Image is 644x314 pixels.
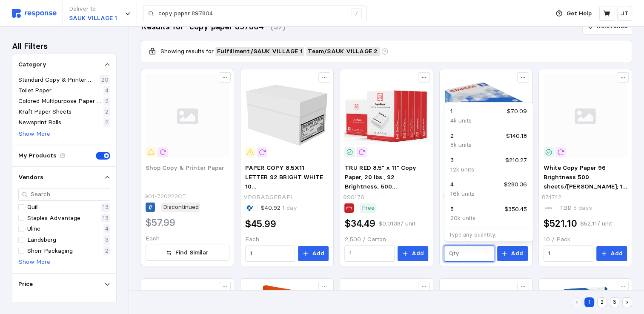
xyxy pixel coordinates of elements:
p: Show More [19,257,50,267]
p: $280.36 [504,180,527,189]
p: Vendors [18,173,43,182]
button: Add [497,246,528,261]
span: TRU RED 8.5" x 11" Copy Paper, 20 lbs., 92 Brightness, 500 Sheets/[PERSON_NAME], 5 [PERSON_NAME]/... [344,164,425,217]
span: Team / SAUK VILLAGE 2 [308,47,378,56]
img: CBBA6E9B-D802-407A-856D8CD5D7F950AA_sc7 [344,74,428,158]
button: Add [596,246,627,261]
p: Standard Copy & Printer Paper [18,75,98,85]
input: Qty [449,246,489,261]
p: Colored Multipurpose Paper & Cover Stock [18,97,102,106]
button: 1 [584,297,594,307]
h2: $521.10 [544,217,577,230]
p: $40.92 [261,203,297,213]
p: 12k units [450,165,474,174]
p: 2 [105,118,109,127]
p: 4 [450,180,454,189]
p: Category [18,60,46,69]
p: Add [312,249,324,258]
button: Get Help [551,6,597,22]
p: Each [146,234,229,243]
span: 1 day [280,204,297,211]
p: 874742 [542,193,561,202]
p: 5 [450,205,454,214]
button: Find Similar [146,245,229,261]
div: / [352,9,362,19]
p: Each [245,235,329,244]
p: 4 [105,86,109,95]
p: $210.27 [505,156,527,165]
p: Kraft Paper Sheets [18,107,72,117]
p: My Products [18,151,57,160]
p: Add [610,249,623,258]
p: Show More [19,129,50,139]
p: Price [18,280,33,289]
button: Add [398,246,428,261]
p: Showing results for [160,47,214,56]
span: 5 days [572,204,592,211]
button: Show More [18,129,51,139]
p: 3 [450,156,454,165]
p: $0.0138 / unit [378,219,415,228]
p: 1 [450,107,453,116]
p: 901-720222CT [144,192,186,201]
p: Get Help [567,9,592,18]
p: Discontinued [163,203,198,212]
p: Find Similar [175,248,209,257]
p: Type any quantity. [449,231,528,239]
p: Toilet Paper [18,86,52,95]
h3: All Filters [12,40,48,52]
p: Uline [27,224,40,234]
p: 2 [450,131,454,141]
p: Add [511,249,523,258]
p: 2 [105,107,109,117]
p: $350.45 [504,205,527,214]
input: Qty [349,246,390,261]
p: 1149611 [443,193,464,202]
p: 10 / Pack [544,235,627,244]
p: 20 [101,75,109,85]
input: Search... [31,188,107,201]
span: PAPER COPY 8.5X11 LETTER 92 BRIGHT WHITE 10 [PERSON_NAME]/CARTON - SOLD BY CARTON [245,164,329,208]
img: BUBRICKS__SPRichards_VPOBADGERAPL_20241016132254.jpg [245,74,329,158]
p: SAUK VILLAGE 1 [69,14,117,23]
p: 990176 [343,193,364,202]
img: svg%3e [544,74,627,158]
img: svg%3e [146,74,229,158]
p: 13 [103,214,109,223]
input: Search for a product name or SKU [158,6,347,21]
p: 2 [105,97,109,106]
img: svg%3e [12,9,57,18]
p: $140.18 [506,131,527,141]
span: Fulfillment / SAUK VILLAGE 1 [217,47,303,56]
p: 2,500 / Carton [344,235,428,244]
p: Landsberg [27,235,56,245]
p: 8k units [450,140,472,150]
p: VPOBADGERAPL [243,193,294,202]
p: $52.11 / unit [580,219,612,228]
p: Add [412,249,424,258]
p: $70.09 [507,107,527,116]
p: Deliver to [69,4,117,14]
p: 4k units [450,116,472,126]
button: JT [617,6,632,21]
p: JT [621,9,629,18]
p: 2 [105,246,109,256]
p: Quill [27,203,39,212]
span: White Copy Paper 96 Brightness 500 sheets/[PERSON_NAME]; 10 [PERSON_NAME]/cs [544,164,627,199]
p: 16k units [450,189,475,199]
input: Qty [548,246,589,261]
span: Shop Copy & Printer Paper [146,164,224,171]
p: 13 [103,203,109,212]
p: Shorr Packaging [27,246,73,256]
h2: $45.99 [245,217,276,231]
button: Show More [18,257,51,267]
p: 3 [105,235,109,245]
p: 20k units [450,214,475,223]
p: Newsprint Rolls [18,118,61,127]
h2: $34.49 [344,217,375,230]
p: TBD [559,203,592,213]
p: Free [362,203,375,213]
h2: $57.99 [146,216,175,229]
input: Qty [250,246,290,261]
button: 2 [597,297,607,307]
